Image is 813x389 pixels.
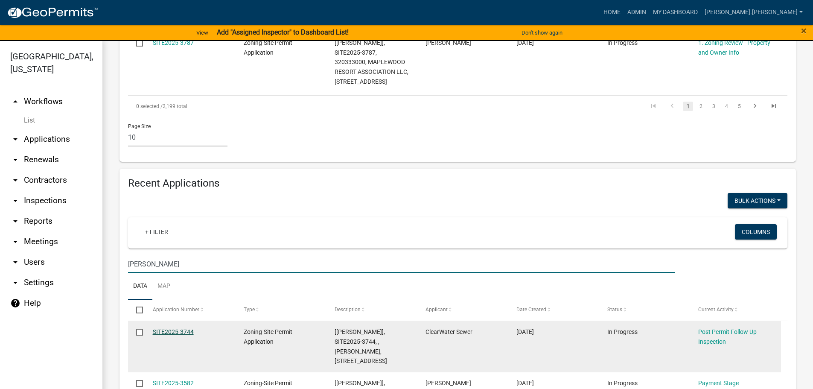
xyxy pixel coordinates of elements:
[153,380,194,386] a: SITE2025-3582
[508,300,599,320] datatable-header-cell: Date Created
[683,102,693,111] a: 1
[193,26,212,40] a: View
[10,257,20,267] i: arrow_drop_down
[607,328,638,335] span: In Progress
[235,300,326,320] datatable-header-cell: Type
[801,26,807,36] button: Close
[10,155,20,165] i: arrow_drop_down
[733,99,746,114] li: page 5
[10,237,20,247] i: arrow_drop_down
[747,102,763,111] a: go to next page
[425,328,472,335] span: ClearWater Sewer
[624,4,650,20] a: Admin
[10,134,20,144] i: arrow_drop_down
[645,102,661,111] a: go to first page
[690,300,781,320] datatable-header-cell: Current Activity
[128,255,675,273] input: Search for applications
[721,102,731,111] a: 4
[516,39,534,46] span: 08/10/2025
[650,4,701,20] a: My Dashboard
[766,102,782,111] a: go to last page
[244,307,255,313] span: Type
[728,193,787,208] button: Bulk Actions
[128,273,152,300] a: Data
[698,380,739,386] a: Payment Stage
[425,39,471,46] span: Melissa
[417,300,508,320] datatable-header-cell: Applicant
[801,25,807,37] span: ×
[698,328,757,345] a: Post Permit Follow Up Inspection
[600,4,624,20] a: Home
[335,39,408,85] span: [Wayne Leitheiser], SITE2025-3787, 320333000, MAPLEWOOD RESORT ASSOCIATION LLC, 29773 CHA CHEE A ...
[707,99,720,114] li: page 3
[10,175,20,185] i: arrow_drop_down
[217,28,349,36] strong: Add "Assigned Inspector" to Dashboard List!
[152,273,175,300] a: Map
[128,177,787,190] h4: Recent Applications
[694,99,707,114] li: page 2
[244,328,292,345] span: Zoning-Site Permit Application
[153,307,199,313] span: Application Number
[607,39,638,46] span: In Progress
[516,328,534,335] span: 07/16/2025
[735,224,777,240] button: Columns
[153,39,194,46] a: SITE2025-3787
[136,103,163,109] span: 0 selected /
[335,328,387,364] span: [Wayne Leitheiser], SITE2025-3744, , STEVEN STENERSON, 37177 RED TOP RD
[326,300,417,320] datatable-header-cell: Description
[335,307,361,313] span: Description
[128,96,388,117] div: 2,199 total
[425,307,448,313] span: Applicant
[518,26,566,40] button: Don't show again
[144,300,235,320] datatable-header-cell: Application Number
[696,102,706,111] a: 2
[599,300,690,320] datatable-header-cell: Status
[153,328,194,335] a: SITE2025-3744
[734,102,744,111] a: 5
[425,380,471,386] span: Michael
[516,307,546,313] span: Date Created
[698,307,734,313] span: Current Activity
[708,102,719,111] a: 3
[138,224,175,240] a: + Filter
[128,300,144,320] datatable-header-cell: Select
[10,97,20,107] i: arrow_drop_up
[516,380,534,386] span: 05/05/2025
[10,216,20,226] i: arrow_drop_down
[607,307,622,313] span: Status
[10,196,20,206] i: arrow_drop_down
[664,102,680,111] a: go to previous page
[720,99,733,114] li: page 4
[10,278,20,288] i: arrow_drop_down
[10,298,20,308] i: help
[682,99,694,114] li: page 1
[607,380,638,386] span: In Progress
[701,4,806,20] a: [PERSON_NAME].[PERSON_NAME]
